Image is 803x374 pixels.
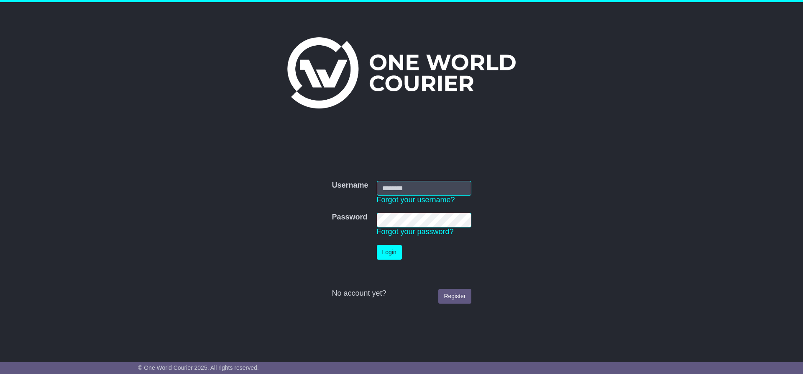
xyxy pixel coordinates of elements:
img: One World [287,37,516,108]
a: Forgot your password? [377,227,454,236]
span: © One World Courier 2025. All rights reserved. [138,364,259,371]
label: Username [332,181,368,190]
a: Forgot your username? [377,196,455,204]
label: Password [332,213,367,222]
div: No account yet? [332,289,471,298]
button: Login [377,245,402,260]
a: Register [438,289,471,304]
